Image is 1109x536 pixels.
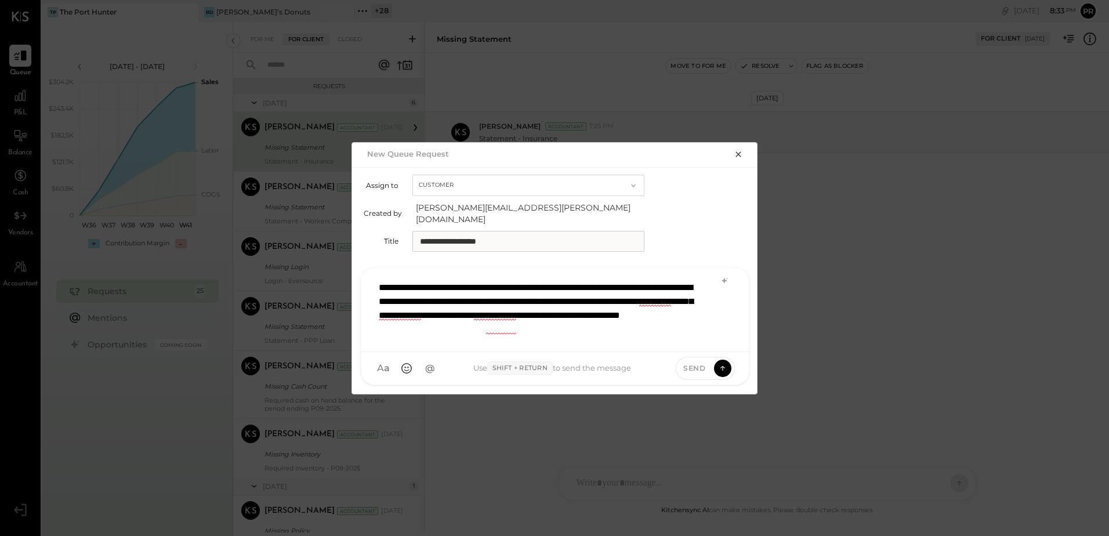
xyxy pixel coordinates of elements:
[364,181,398,190] label: Assign to
[367,149,449,158] h2: New Queue Request
[416,202,648,225] span: [PERSON_NAME][EMAIL_ADDRESS][PERSON_NAME][DOMAIN_NAME]
[384,363,390,374] span: a
[425,363,435,374] span: @
[487,361,553,375] span: Shift + Return
[440,361,664,375] div: Use to send the message
[419,358,440,379] button: @
[412,175,644,196] button: Customer
[364,209,402,218] label: Created by
[364,237,398,245] label: Title
[373,358,394,379] button: Aa
[683,363,705,373] span: Send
